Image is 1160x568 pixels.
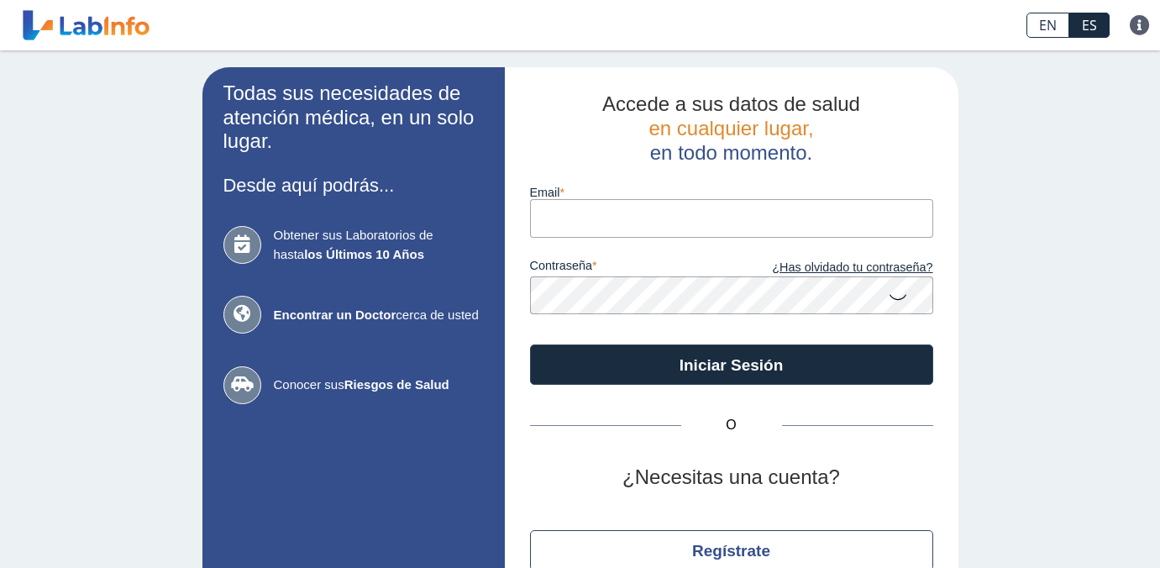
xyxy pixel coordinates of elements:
[650,141,812,164] span: en todo momento.
[274,306,484,325] span: cerca de usted
[274,308,396,322] b: Encontrar un Doctor
[530,259,732,277] label: contraseña
[1069,13,1110,38] a: ES
[223,175,484,196] h3: Desde aquí podrás...
[304,247,424,261] b: los Últimos 10 Años
[530,186,933,199] label: email
[732,259,933,277] a: ¿Has olvidado tu contraseña?
[602,92,860,115] span: Accede a sus datos de salud
[530,465,933,490] h2: ¿Necesitas una cuenta?
[223,82,484,154] h2: Todas sus necesidades de atención médica, en un solo lugar.
[681,415,782,435] span: O
[648,117,813,139] span: en cualquier lugar,
[274,376,484,395] span: Conocer sus
[274,226,484,264] span: Obtener sus Laboratorios de hasta
[530,344,933,385] button: Iniciar Sesión
[1026,13,1069,38] a: EN
[344,377,449,392] b: Riesgos de Salud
